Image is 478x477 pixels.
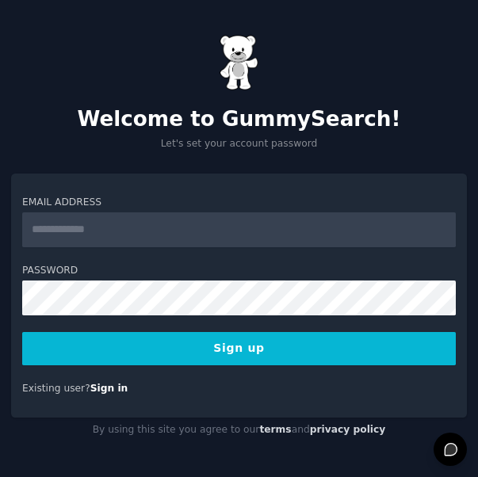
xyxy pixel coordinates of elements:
[310,424,386,435] a: privacy policy
[22,264,456,278] label: Password
[220,35,259,90] img: Gummy Bear
[259,424,291,435] a: terms
[22,383,90,394] span: Existing user?
[22,332,456,365] button: Sign up
[22,196,456,210] label: Email Address
[90,383,128,394] a: Sign in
